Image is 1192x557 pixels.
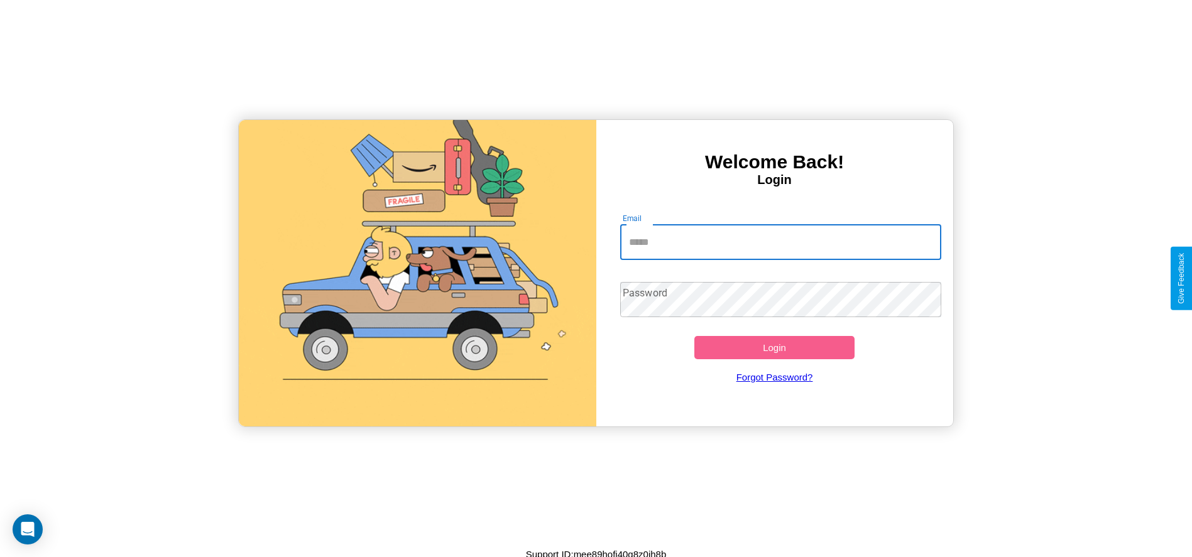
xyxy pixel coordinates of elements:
button: Login [694,336,855,359]
a: Forgot Password? [614,359,935,395]
h3: Welcome Back! [596,151,953,173]
img: gif [239,120,596,426]
div: Open Intercom Messenger [13,514,43,544]
div: Give Feedback [1177,253,1186,304]
label: Email [623,213,642,224]
h4: Login [596,173,953,187]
